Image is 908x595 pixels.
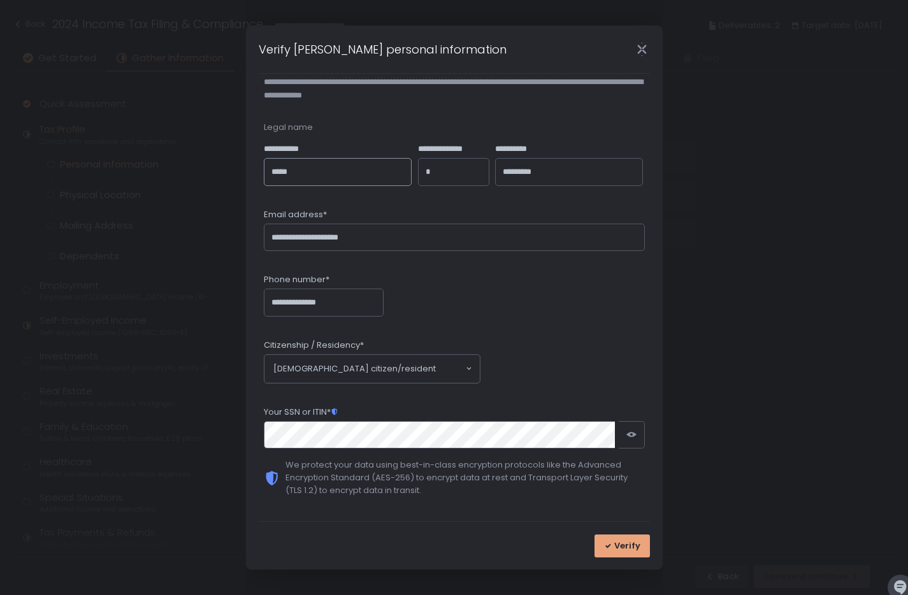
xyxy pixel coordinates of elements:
div: Legal name [264,122,645,133]
span: Your SSN or ITIN* [264,406,338,418]
h1: Verify [PERSON_NAME] personal information [259,41,507,58]
span: Email address* [264,209,327,220]
div: We protect your data using best-in-class encryption protocols like the Advanced Encryption Standa... [285,459,645,497]
span: [DEMOGRAPHIC_DATA] citizen/resident [273,362,436,375]
button: Verify [595,534,650,557]
input: Search for option [436,362,465,375]
span: Phone number* [264,274,329,285]
div: Close [622,42,663,57]
span: Verify [614,540,640,552]
span: Citizenship / Residency* [264,340,364,351]
div: Search for option [264,355,480,383]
